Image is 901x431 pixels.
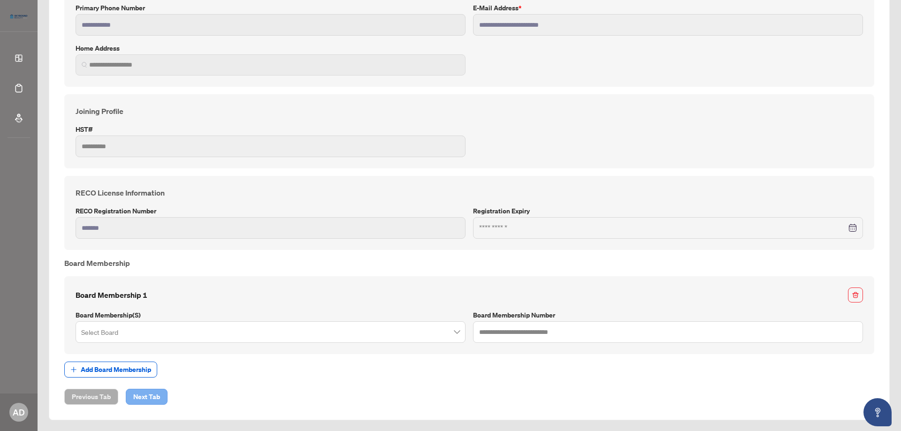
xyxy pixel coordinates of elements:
[64,362,157,378] button: Add Board Membership
[76,206,466,216] label: RECO Registration Number
[76,106,863,117] h4: Joining Profile
[70,366,77,373] span: plus
[76,289,147,301] h4: Board Membership 1
[863,398,892,426] button: Open asap
[76,43,466,53] label: Home Address
[13,406,25,419] span: AD
[81,362,151,377] span: Add Board Membership
[64,257,874,269] h4: Board Membership
[76,3,466,13] label: Primary Phone Number
[76,187,863,198] h4: RECO License Information
[64,389,118,405] button: Previous Tab
[126,389,168,405] button: Next Tab
[76,310,466,320] label: Board Membership(s)
[133,389,160,404] span: Next Tab
[473,310,863,320] label: Board Membership Number
[473,3,863,13] label: E-mail Address
[8,12,30,21] img: logo
[82,62,87,68] img: search_icon
[76,124,466,135] label: HST#
[473,206,863,216] label: Registration Expiry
